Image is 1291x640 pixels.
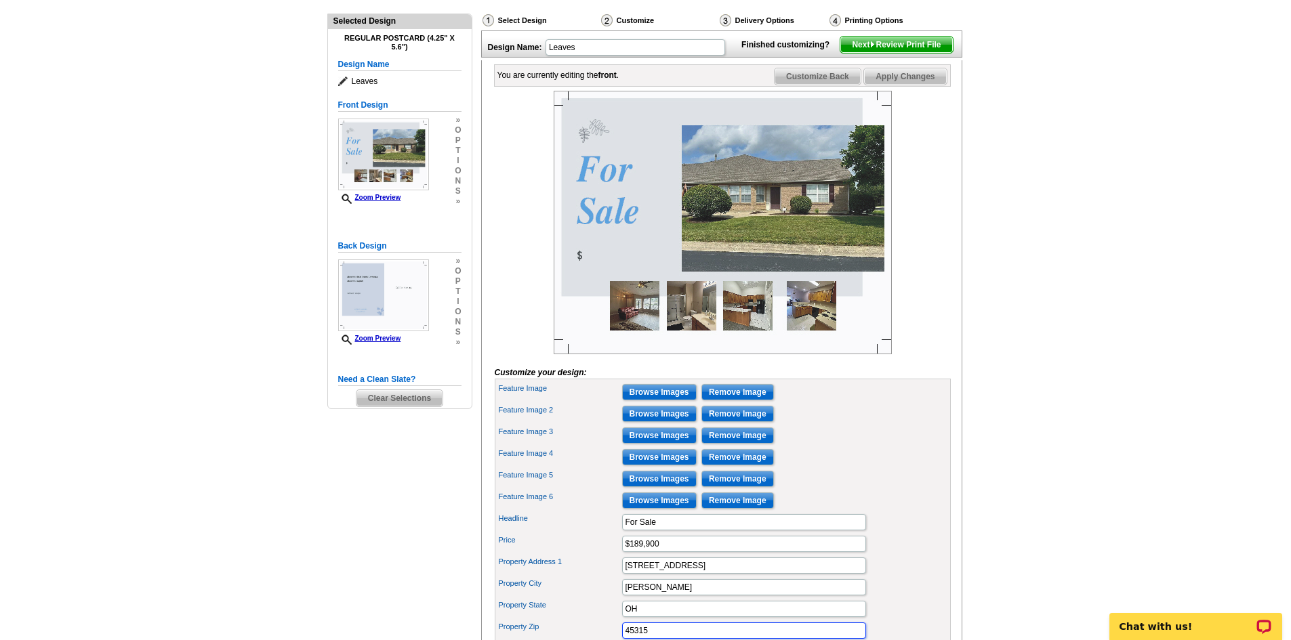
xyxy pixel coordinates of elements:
label: Property State [499,599,621,611]
label: Headline [499,513,621,524]
span: Next Review Print File [840,37,952,53]
div: Selected Design [328,14,472,27]
input: Remove Image [701,427,774,444]
input: Remove Image [701,449,774,465]
span: » [455,115,461,125]
img: Printing Options & Summary [829,14,841,26]
i: Customize your design: [495,368,587,377]
input: Remove Image [701,492,774,509]
img: Customize [601,14,613,26]
span: » [455,337,461,347]
span: Leaves [338,74,462,88]
input: Browse Images [622,384,697,400]
a: Zoom Preview [338,335,401,342]
img: button-next-arrow-white.png [869,41,876,47]
label: Feature Image 5 [499,469,621,481]
span: Apply Changes [864,68,946,85]
input: Remove Image [701,471,774,487]
input: Remove Image [701,406,774,422]
span: i [455,297,461,307]
label: Property Zip [499,621,621,633]
span: p [455,135,461,146]
label: Feature Image 6 [499,491,621,503]
div: You are currently editing the . [497,69,619,81]
input: Browse Images [622,471,697,487]
input: Remove Image [701,384,774,400]
span: o [455,125,461,135]
input: Browse Images [622,427,697,444]
img: Delivery Options [720,14,731,26]
span: o [455,307,461,317]
div: Select Design [481,14,600,30]
span: n [455,176,461,186]
label: Property City [499,578,621,589]
strong: Design Name: [488,43,542,52]
img: Select Design [483,14,494,26]
h5: Design Name [338,58,462,71]
h5: Need a Clean Slate? [338,373,462,386]
h5: Front Design [338,99,462,112]
label: Property Address 1 [499,556,621,568]
label: Feature Image [499,383,621,394]
span: Clear Selections [356,390,443,406]
span: i [455,156,461,166]
iframe: LiveChat chat widget [1101,597,1291,640]
span: o [455,266,461,276]
span: s [455,327,461,337]
input: Browse Images [622,492,697,509]
b: front [598,70,617,80]
span: o [455,166,461,176]
span: » [455,196,461,207]
img: Z18874756_00001_1.jpg [338,119,429,190]
span: s [455,186,461,196]
strong: Finished customizing? [741,40,838,49]
span: Customize Back [775,68,861,85]
h5: Back Design [338,240,462,253]
div: Customize [600,14,718,30]
label: Feature Image 4 [499,448,621,459]
img: Z18874756_00001_1.jpg [554,91,892,354]
h4: Regular Postcard (4.25" x 5.6") [338,34,462,51]
span: n [455,317,461,327]
div: Delivery Options [718,14,828,27]
label: Price [499,534,621,546]
label: Feature Image 3 [499,426,621,438]
span: » [455,256,461,266]
input: Browse Images [622,406,697,422]
span: t [455,286,461,297]
input: Browse Images [622,449,697,465]
span: p [455,276,461,286]
span: t [455,146,461,156]
label: Feature Image 2 [499,404,621,416]
a: Zoom Preview [338,194,401,201]
img: Z18874756_00001_2.jpg [338,259,429,331]
div: Printing Options [828,14,949,27]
